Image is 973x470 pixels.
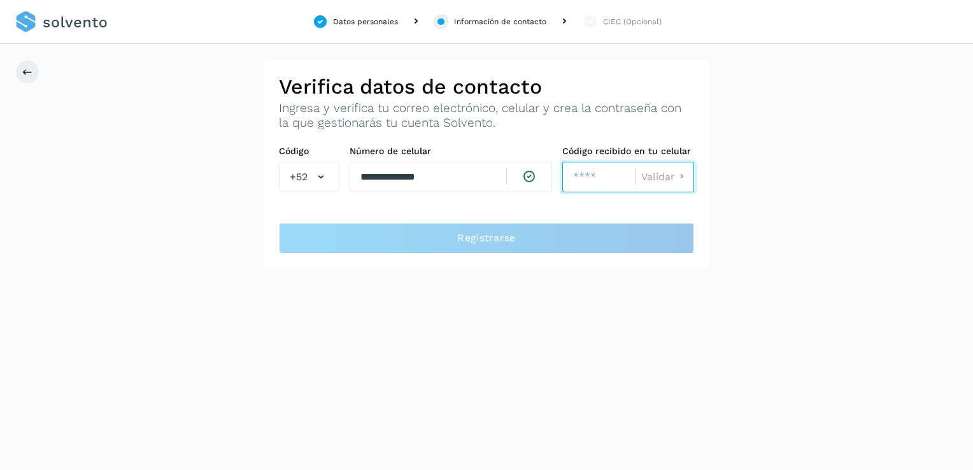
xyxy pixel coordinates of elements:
button: Registrarse [279,223,694,253]
span: Validar [641,172,675,182]
div: Datos personales [333,16,398,27]
label: Código recibido en tu celular [562,146,694,157]
h2: Verifica datos de contacto [279,75,694,99]
label: Número de celular [350,146,552,157]
span: +52 [290,169,308,185]
button: Validar [641,170,688,183]
p: Ingresa y verifica tu correo electrónico, celular y crea la contraseña con la que gestionarás tu ... [279,101,694,131]
span: Registrarse [457,231,515,245]
div: Información de contacto [454,16,546,27]
div: CIEC (Opcional) [603,16,662,27]
label: Código [279,146,339,157]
